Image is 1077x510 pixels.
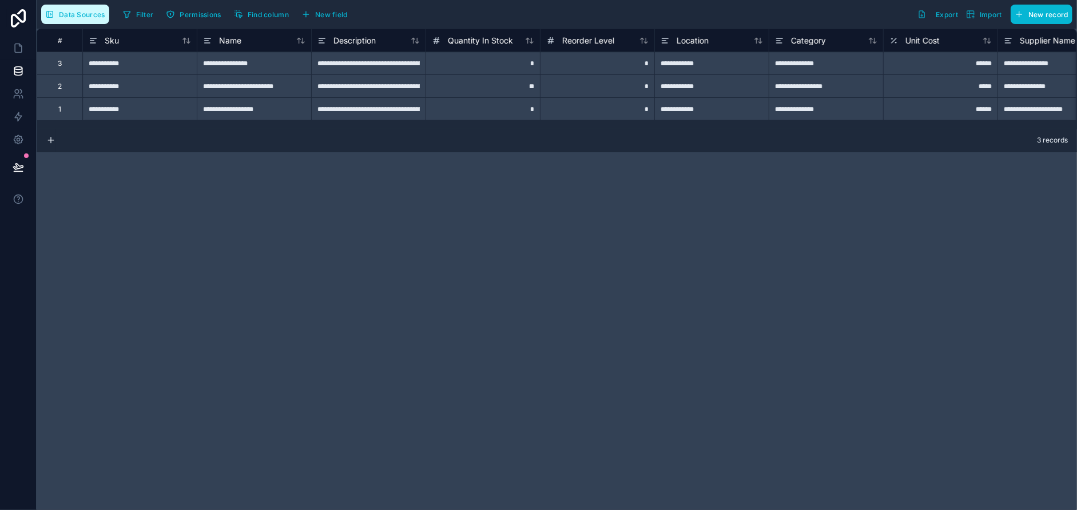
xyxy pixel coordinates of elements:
[315,10,348,19] span: New field
[59,10,105,19] span: Data Sources
[333,35,376,46] span: Description
[136,10,154,19] span: Filter
[448,35,513,46] span: Quantity In Stock
[1011,5,1072,24] button: New record
[1006,5,1072,24] a: New record
[248,10,289,19] span: Find column
[677,35,709,46] span: Location
[962,5,1006,24] button: Import
[219,35,241,46] span: Name
[980,10,1002,19] span: Import
[162,6,225,23] button: Permissions
[180,10,221,19] span: Permissions
[105,35,119,46] span: Sku
[230,6,293,23] button: Find column
[118,6,158,23] button: Filter
[58,82,62,91] div: 2
[1028,10,1068,19] span: New record
[905,35,940,46] span: Unit Cost
[913,5,962,24] button: Export
[297,6,352,23] button: New field
[562,35,614,46] span: Reorder Level
[46,36,74,45] div: #
[1020,35,1075,46] span: Supplier Name
[791,35,826,46] span: Category
[1037,136,1068,145] span: 3 records
[41,5,109,24] button: Data Sources
[936,10,958,19] span: Export
[58,59,62,68] div: 3
[162,6,229,23] a: Permissions
[58,105,61,114] div: 1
